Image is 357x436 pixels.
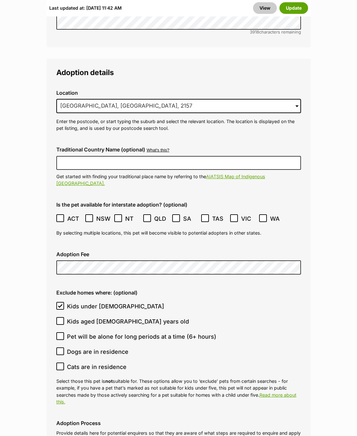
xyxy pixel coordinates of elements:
[49,2,122,14] div: Last updated at: [DATE] 11:42 AM
[67,332,216,341] span: Pet will be alone for long periods at a time (6+ hours)
[56,68,301,77] legend: Adoption details
[67,302,164,311] span: Kids under [DEMOGRAPHIC_DATA]
[56,99,301,113] input: Enter suburb or postcode
[56,378,301,405] p: Select those this pet is suitable for. These options allow you to ‘exclude’ pets from certain sea...
[56,174,265,186] a: AIATSIS Map of Indigenous [GEOGRAPHIC_DATA].
[56,420,301,426] label: Adoption Process
[67,347,128,356] span: Dogs are in residence
[105,378,113,384] strong: not
[241,214,256,223] span: VIC
[56,251,301,257] label: Adoption Fee
[147,148,169,153] button: What's this?
[56,173,301,187] p: Get started with finding your traditional place name by referring to the
[56,202,301,208] label: Is the pet available for interstate adoption? (optional)
[96,214,111,223] span: NSW
[67,317,189,326] span: Kids aged [DEMOGRAPHIC_DATA] years old
[56,229,301,236] p: By selecting multiple locations, this pet will become visible to potential adopters in other states.
[270,214,285,223] span: WA
[212,214,227,223] span: TAS
[154,214,169,223] span: QLD
[56,147,145,152] label: Traditional Country Name (optional)
[125,214,140,223] span: NT
[67,214,82,223] span: ACT
[253,2,277,14] a: View
[67,363,127,371] span: Cats are in residence
[250,29,259,34] span: 3918
[56,30,301,34] div: characters remaining
[279,2,308,14] button: Update
[56,290,301,296] label: Exclude homes where: (optional)
[56,90,301,96] label: Location
[183,214,198,223] span: SA
[56,118,301,132] p: Enter the postcode, or start typing the suburb and select the relevant location. The location is ...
